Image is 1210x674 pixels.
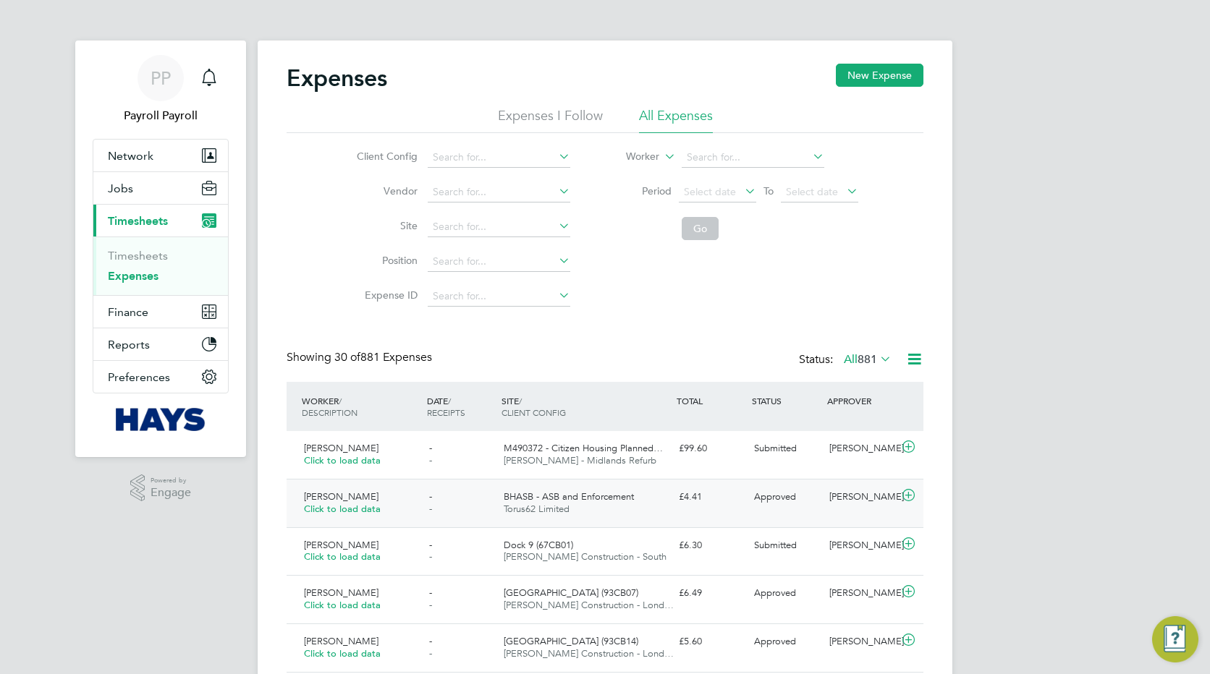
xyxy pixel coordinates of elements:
[754,490,796,503] span: Approved
[639,107,713,133] li: All Expenses
[93,55,229,124] a: PPPayroll Payroll
[824,485,899,509] div: [PERSON_NAME]
[151,487,191,499] span: Engage
[108,249,168,263] a: Timesheets
[844,352,892,367] label: All
[352,184,418,197] label: Vendor
[799,350,894,370] div: Status:
[836,64,923,87] button: New Expense
[504,586,638,599] span: [GEOGRAPHIC_DATA] (93CB07)
[504,539,573,551] span: Dock 9 (67CB01)
[334,350,432,364] span: 881 Expenses
[339,395,342,406] span: /
[498,107,603,133] li: Expenses I Follow
[429,586,432,599] span: -
[428,148,570,168] input: Search for...
[304,539,378,551] span: [PERSON_NAME]
[1152,616,1198,662] button: Engage Resource Center
[682,148,824,168] input: Search for...
[304,550,381,563] span: Click to load data
[429,635,432,647] span: -
[502,406,566,418] span: CLIENT CONFIG
[298,388,423,425] div: WORKER
[673,630,748,654] div: £5.60
[754,442,797,454] span: Submitted
[429,550,432,563] span: -
[93,236,228,295] div: Timesheets
[116,408,206,431] img: hays-logo-retina.png
[427,406,465,418] span: RECEIPTS
[93,172,228,204] button: Jobs
[352,289,418,302] label: Expense ID
[504,550,667,563] span: [PERSON_NAME] Construction - South
[448,395,451,406] span: /
[682,217,719,240] button: Go
[93,107,229,124] span: Payroll Payroll
[429,454,432,466] span: -
[93,328,228,360] button: Reports
[673,534,748,558] div: £6.30
[429,490,432,503] span: -
[673,485,748,509] div: £4.41
[429,503,432,515] span: -
[108,338,150,351] span: Reports
[824,388,899,414] div: APPROVER
[108,149,153,163] span: Network
[93,205,228,236] button: Timesheets
[428,252,570,272] input: Search for...
[428,217,570,237] input: Search for...
[334,350,360,364] span: 30 of
[304,454,381,466] span: Click to load data
[429,599,432,611] span: -
[108,370,170,384] span: Preferences
[498,388,673,425] div: SITE
[108,182,133,195] span: Jobs
[759,182,778,200] span: To
[108,305,148,319] span: Finance
[824,534,899,558] div: [PERSON_NAME]
[151,474,191,487] span: Powered by
[754,635,796,647] span: Approved
[504,454,656,466] span: [PERSON_NAME] - Midlands Refurb
[429,539,432,551] span: -
[93,361,228,393] button: Preferences
[108,269,158,283] a: Expenses
[75,40,246,457] nav: Main navigation
[151,69,171,88] span: PP
[304,635,378,647] span: [PERSON_NAME]
[504,442,663,454] span: M490372 - Citizen Housing Planned…
[594,150,659,164] label: Worker
[504,647,674,660] span: [PERSON_NAME] Construction - Lond…
[304,442,378,454] span: [PERSON_NAME]
[748,388,824,414] div: STATUS
[352,150,418,163] label: Client Config
[786,185,838,198] span: Select date
[287,350,435,365] div: Showing
[302,406,357,418] span: DESCRIPTION
[93,140,228,171] button: Network
[429,647,432,660] span: -
[754,539,797,551] span: Submitted
[606,184,672,197] label: Period
[352,219,418,232] label: Site
[504,490,634,503] span: BHASB - ASB and Enforcement
[858,352,877,367] span: 881
[130,474,192,502] a: Powered byEngage
[352,254,418,267] label: Position
[93,296,228,328] button: Finance
[824,437,899,461] div: [PERSON_NAME]
[504,635,638,647] span: [GEOGRAPHIC_DATA] (93CB14)
[93,408,229,431] a: Go to home page
[504,599,674,611] span: [PERSON_NAME] Construction - Lond…
[429,442,432,454] span: -
[684,185,736,198] span: Select date
[287,64,387,93] h2: Expenses
[673,581,748,605] div: £6.49
[304,599,381,611] span: Click to load data
[304,647,381,660] span: Click to load data
[304,490,378,503] span: [PERSON_NAME]
[428,182,570,202] input: Search for...
[754,586,796,599] span: Approved
[304,586,378,599] span: [PERSON_NAME]
[428,286,570,307] input: Search for...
